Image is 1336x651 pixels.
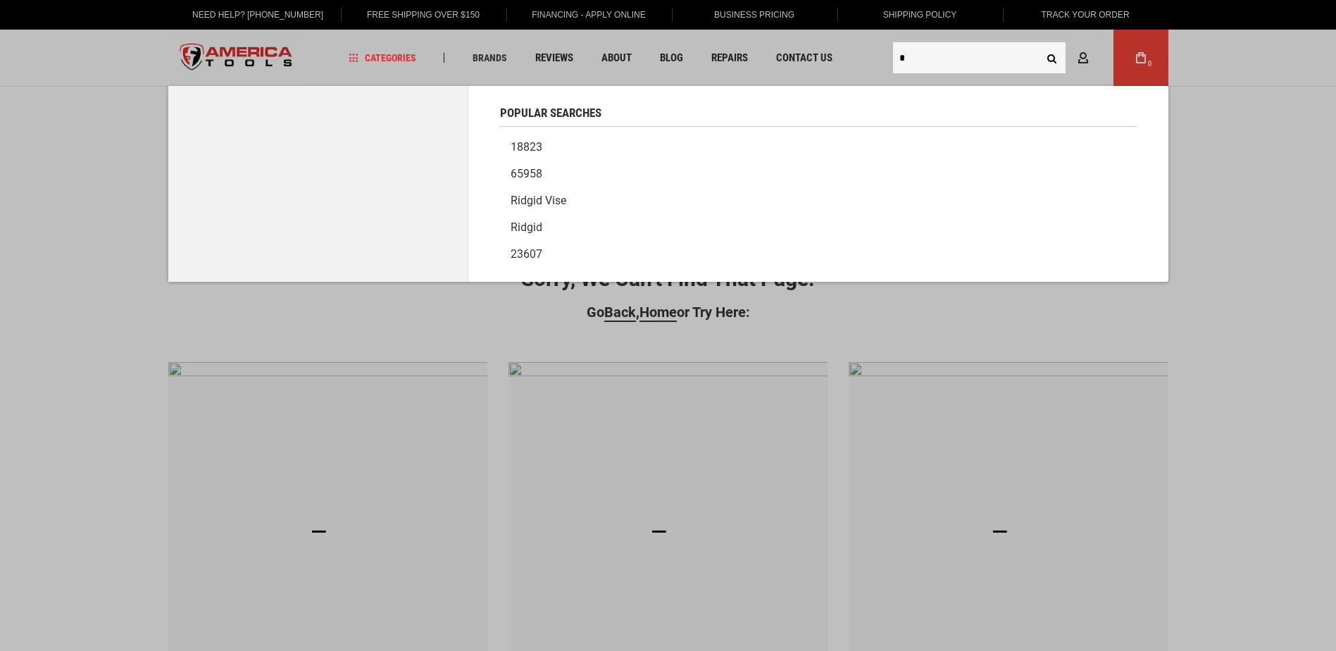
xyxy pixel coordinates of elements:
[1039,44,1066,71] button: Search
[500,134,1137,161] a: 18823
[500,161,1137,187] a: 65958
[473,53,507,63] span: Brands
[466,49,513,68] a: Brands
[500,187,1137,214] a: Ridgid vise
[342,49,423,68] a: Categories
[349,53,416,63] span: Categories
[500,241,1137,268] a: 23607
[500,214,1137,241] a: Ridgid
[500,107,601,119] span: Popular Searches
